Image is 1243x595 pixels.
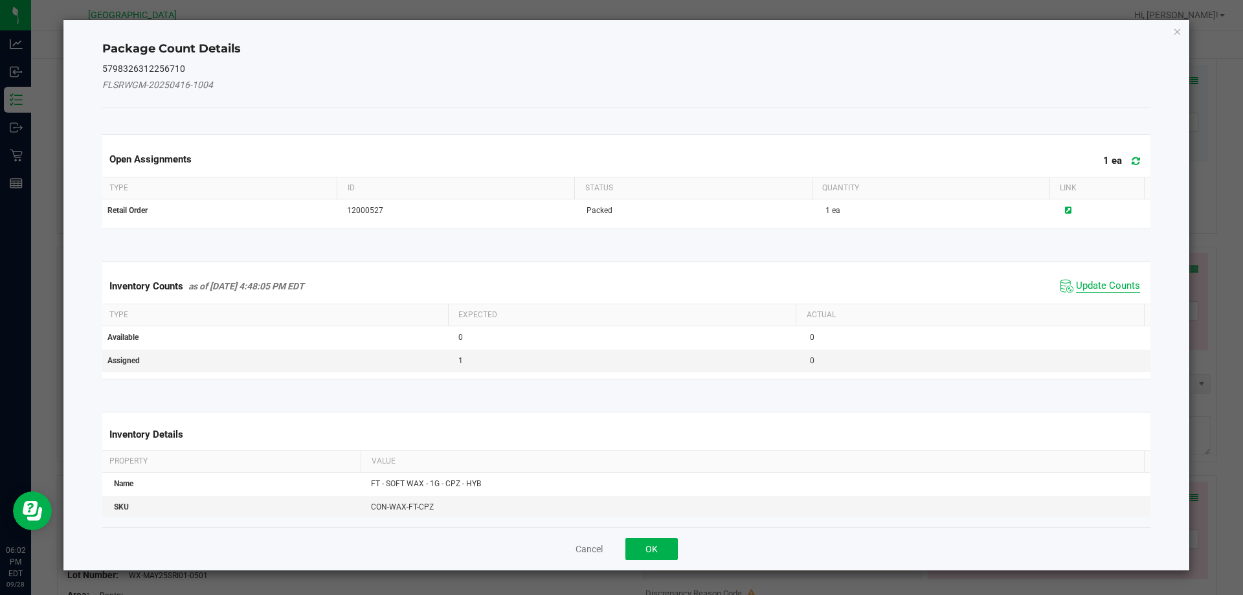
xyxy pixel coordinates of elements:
[822,183,859,192] span: Quantity
[107,333,139,342] span: Available
[1173,23,1182,39] button: Close
[807,310,836,319] span: Actual
[458,333,463,342] span: 0
[107,356,140,365] span: Assigned
[109,429,183,440] span: Inventory Details
[109,310,128,319] span: Type
[371,479,481,488] span: FT - SOFT WAX - 1G - CPZ - HYB
[371,502,434,511] span: CON-WAX-FT-CPZ
[1060,183,1077,192] span: Link
[102,41,1151,58] h4: Package Count Details
[576,543,603,556] button: Cancel
[625,538,678,560] button: OK
[587,206,612,215] span: Packed
[109,183,128,192] span: Type
[825,206,830,215] span: 1
[1103,155,1109,167] span: 1
[458,310,497,319] span: Expected
[109,153,192,165] span: Open Assignments
[13,491,52,530] iframe: Resource center
[114,502,129,511] span: SKU
[114,479,133,488] span: Name
[348,183,355,192] span: ID
[102,64,1151,74] h5: 5798326312256710
[109,456,148,466] span: Property
[107,206,148,215] span: Retail Order
[372,456,396,466] span: Value
[458,356,463,365] span: 1
[102,80,1151,90] h5: FLSRWGM-20250416-1004
[585,183,613,192] span: Status
[1112,155,1122,167] span: ea
[810,356,814,365] span: 0
[1076,280,1140,293] span: Update Counts
[810,333,814,342] span: 0
[109,280,183,292] span: Inventory Counts
[832,206,840,215] span: ea
[188,281,304,291] span: as of [DATE] 4:48:05 PM EDT
[347,206,383,215] span: 12000527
